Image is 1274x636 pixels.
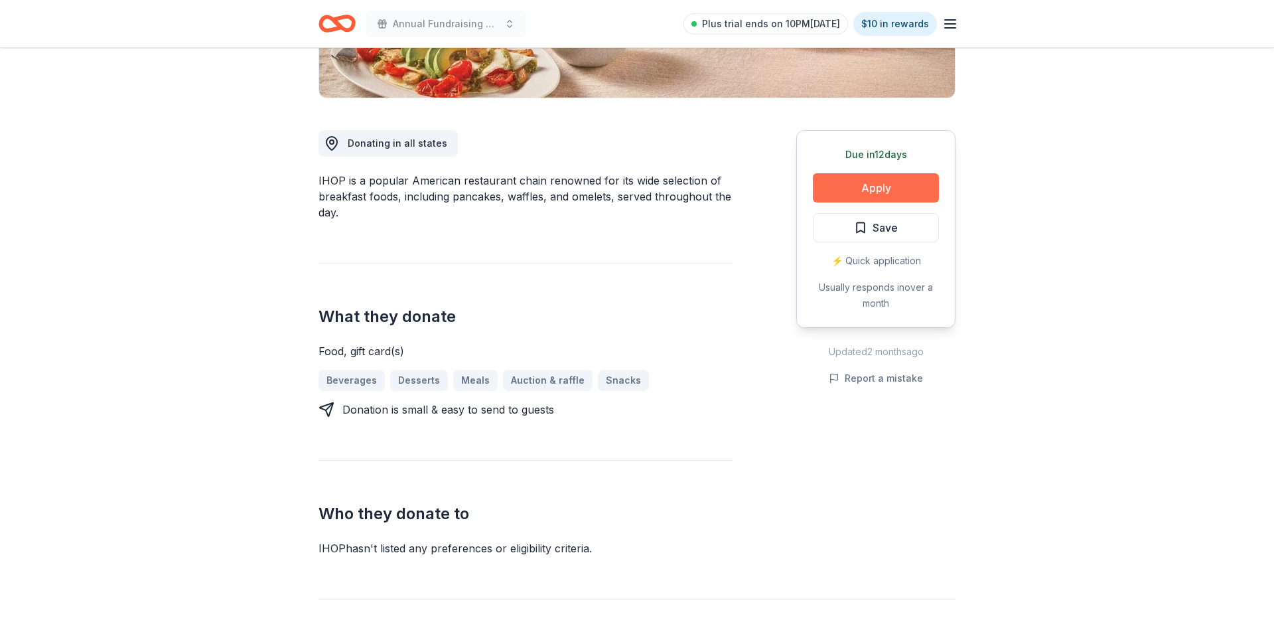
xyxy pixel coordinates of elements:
[318,503,733,524] h2: Who they donate to
[453,370,498,391] a: Meals
[813,213,939,242] button: Save
[342,402,554,418] div: Donation is small & easy to send to guests
[390,370,448,391] a: Desserts
[813,173,939,202] button: Apply
[318,306,733,327] h2: What they donate
[598,370,649,391] a: Snacks
[813,253,939,269] div: ⚡️ Quick application
[366,11,526,37] button: Annual Fundraising Event, Silent Auction, and Raffle
[829,370,923,386] button: Report a mistake
[702,16,840,32] span: Plus trial ends on 10PM[DATE]
[318,540,733,556] div: IHOP hasn ' t listed any preferences or eligibility criteria.
[873,219,898,236] span: Save
[796,344,955,360] div: Updated 2 months ago
[318,173,733,220] div: IHOP is a popular American restaurant chain renowned for its wide selection of breakfast foods, i...
[813,279,939,311] div: Usually responds in over a month
[503,370,593,391] a: Auction & raffle
[348,137,447,149] span: Donating in all states
[318,343,733,359] div: Food, gift card(s)
[393,16,499,32] span: Annual Fundraising Event, Silent Auction, and Raffle
[853,12,937,36] a: $10 in rewards
[813,147,939,163] div: Due in 12 days
[683,13,848,35] a: Plus trial ends on 10PM[DATE]
[318,8,356,39] a: Home
[318,370,385,391] a: Beverages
